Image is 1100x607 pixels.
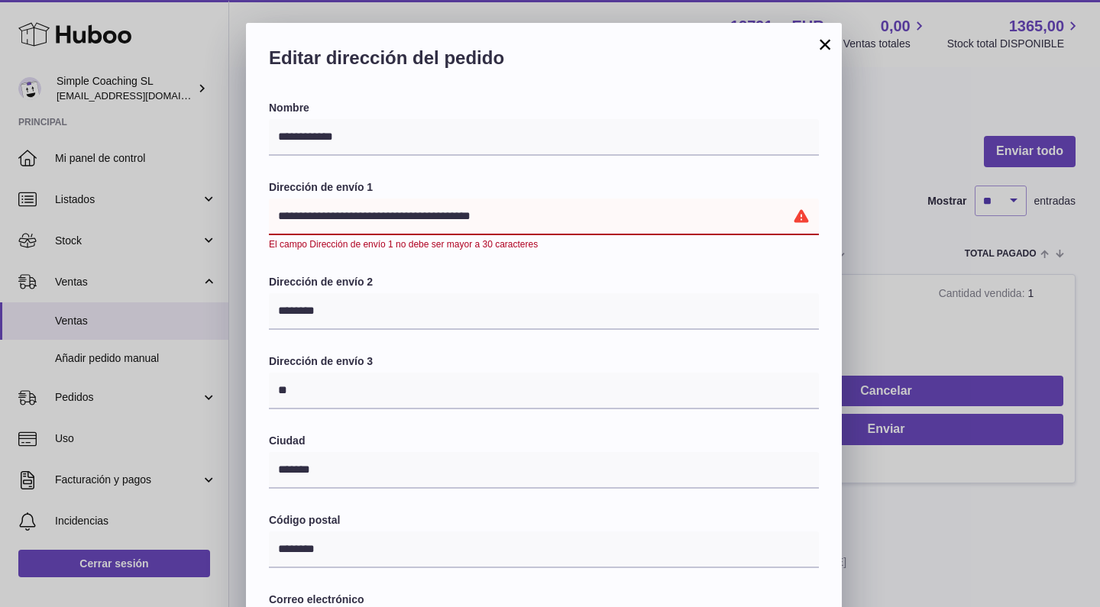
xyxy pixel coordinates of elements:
label: Nombre [269,101,819,115]
button: × [816,35,834,53]
label: Ciudad [269,434,819,448]
h2: Editar dirección del pedido [269,46,819,78]
div: El campo Dirección de envío 1 no debe ser mayor a 30 caracteres [269,238,819,250]
label: Dirección de envío 3 [269,354,819,369]
label: Código postal [269,513,819,528]
label: Dirección de envío 1 [269,180,819,195]
label: Correo electrónico [269,592,819,607]
label: Dirección de envío 2 [269,275,819,289]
